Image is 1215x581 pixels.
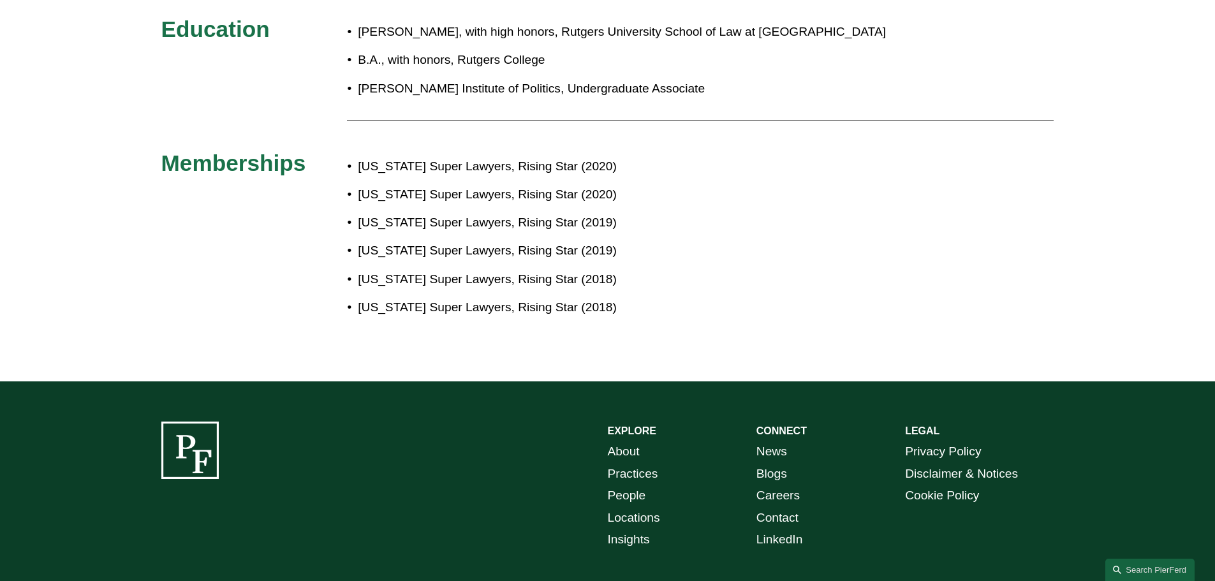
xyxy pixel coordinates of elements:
span: Memberships [161,151,306,175]
p: [US_STATE] Super Lawyers, Rising Star (2018) [358,268,942,291]
p: [US_STATE] Super Lawyers, Rising Star (2019) [358,212,942,234]
p: B.A., with honors, Rutgers College [358,49,942,71]
a: About [608,441,640,463]
p: [US_STATE] Super Lawyers, Rising Star (2018) [358,297,942,319]
a: Contact [756,507,799,529]
a: Cookie Policy [905,485,979,507]
a: Insights [608,529,650,551]
a: News [756,441,787,463]
p: [US_STATE] Super Lawyers, Rising Star (2020) [358,156,942,178]
strong: EXPLORE [608,425,656,436]
p: [US_STATE] Super Lawyers, Rising Star (2020) [358,184,942,206]
span: Education [161,17,270,41]
a: LinkedIn [756,529,803,551]
p: [PERSON_NAME], with high honors, Rutgers University School of Law at [GEOGRAPHIC_DATA] [358,21,942,43]
a: Careers [756,485,800,507]
p: [PERSON_NAME] Institute of Politics, Undergraduate Associate [358,78,942,100]
a: People [608,485,646,507]
p: [US_STATE] Super Lawyers, Rising Star (2019) [358,240,942,262]
strong: LEGAL [905,425,939,436]
a: Practices [608,463,658,485]
a: Blogs [756,463,787,485]
a: Locations [608,507,660,529]
strong: CONNECT [756,425,807,436]
a: Search this site [1105,559,1195,581]
a: Privacy Policy [905,441,981,463]
a: Disclaimer & Notices [905,463,1018,485]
